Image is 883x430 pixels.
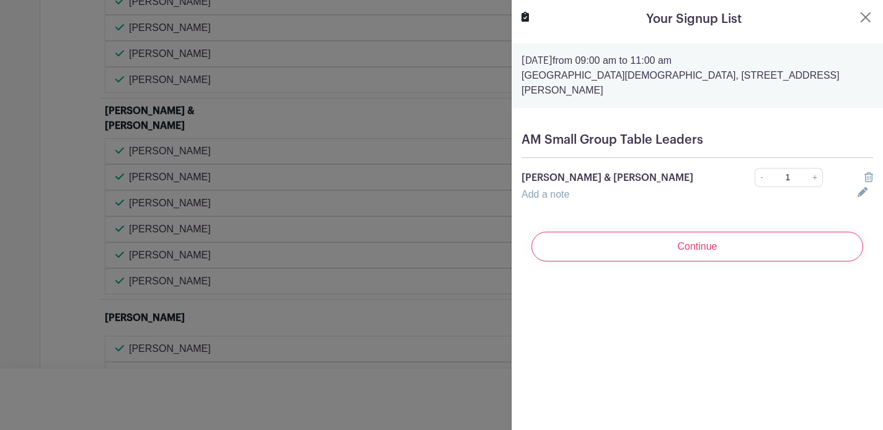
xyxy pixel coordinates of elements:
a: + [807,168,823,187]
a: - [755,168,768,187]
input: Continue [531,232,863,261]
h5: AM Small Group Table Leaders [521,133,873,147]
p: from 09:00 am to 11:00 am [521,53,873,68]
p: [GEOGRAPHIC_DATA][DEMOGRAPHIC_DATA], [STREET_ADDRESS][PERSON_NAME] [521,68,873,98]
strong: [DATE] [521,56,552,66]
button: Close [858,10,873,25]
p: [PERSON_NAME] & [PERSON_NAME] [521,170,721,185]
h5: Your Signup List [646,10,742,29]
a: Add a note [521,189,569,200]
